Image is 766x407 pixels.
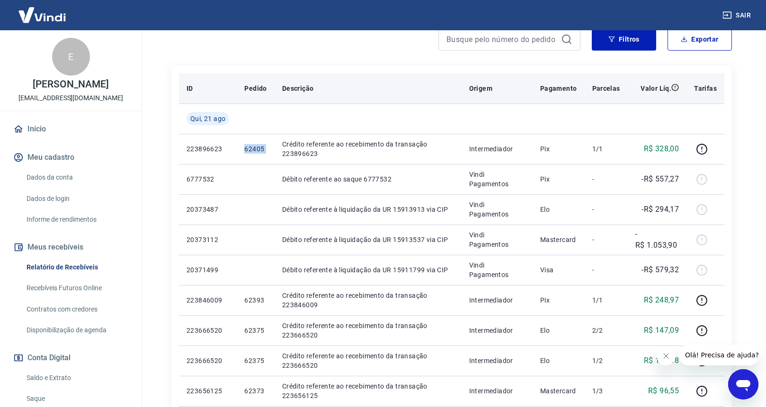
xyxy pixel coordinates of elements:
p: Intermediador [469,356,525,365]
p: 20371499 [187,265,229,275]
p: R$ 96,55 [648,385,679,397]
p: Vindi Pagamentos [469,170,525,189]
p: Mastercard [540,386,577,396]
p: 223846009 [187,295,229,305]
p: Débito referente à liquidação da UR 15911799 via CIP [282,265,454,275]
p: Pix [540,295,577,305]
p: ID [187,84,193,93]
a: Dados da conta [23,168,130,187]
p: R$ 328,00 [644,143,679,155]
p: 1/2 [592,356,620,365]
p: Débito referente à liquidação da UR 15913913 via CIP [282,205,454,214]
input: Busque pelo número do pedido [446,32,557,46]
p: 6777532 [187,174,229,184]
p: Intermediador [469,144,525,154]
p: Pagamento [540,84,577,93]
p: 62375 [244,326,267,335]
a: Disponibilização de agenda [23,320,130,340]
p: Tarifas [694,84,717,93]
p: 20373487 [187,205,229,214]
p: Crédito referente ao recebimento da transação 223666520 [282,321,454,340]
p: 62373 [244,386,267,396]
p: 2/2 [592,326,620,335]
p: 62405 [244,144,267,154]
button: Meus recebíveis [11,237,130,258]
p: Vindi Pagamentos [469,200,525,219]
p: Mastercard [540,235,577,244]
p: 1/1 [592,144,620,154]
a: Informe de rendimentos [23,210,130,229]
p: 1/3 [592,386,620,396]
p: 223656125 [187,386,229,396]
iframe: Botão para abrir a janela de mensagens [728,369,758,399]
button: Meu cadastro [11,147,130,168]
p: Intermediador [469,295,525,305]
p: - [592,265,620,275]
p: 62393 [244,295,267,305]
p: -R$ 294,17 [641,204,679,215]
p: Valor Líq. [641,84,671,93]
p: R$ 147,09 [644,325,679,336]
p: - [592,205,620,214]
a: Contratos com credores [23,300,130,319]
a: Dados de login [23,189,130,208]
p: Débito referente ao saque 6777532 [282,174,454,184]
p: 223896623 [187,144,229,154]
a: Recebíveis Futuros Online [23,278,130,298]
p: Elo [540,326,577,335]
p: 62375 [244,356,267,365]
p: Descrição [282,84,314,93]
p: Crédito referente ao recebimento da transação 223666520 [282,351,454,370]
p: - [592,235,620,244]
button: Filtros [592,28,656,51]
p: Elo [540,356,577,365]
p: Crédito referente ao recebimento da transação 223896623 [282,139,454,158]
p: -R$ 579,32 [641,264,679,276]
div: E [52,38,90,76]
span: Qui, 21 ago [190,114,225,123]
p: Vindi Pagamentos [469,230,525,249]
a: Início [11,119,130,139]
p: Origem [469,84,492,93]
a: Relatório de Recebíveis [23,258,130,277]
img: Vindi [11,0,73,29]
p: Crédito referente ao recebimento da transação 223846009 [282,291,454,310]
p: Intermediador [469,326,525,335]
p: 223666520 [187,356,229,365]
button: Sair [721,7,755,24]
p: Visa [540,265,577,275]
p: Elo [540,205,577,214]
p: Pix [540,174,577,184]
p: R$ 147,08 [644,355,679,366]
button: Exportar [668,28,732,51]
p: -R$ 1.053,90 [635,228,679,251]
p: Pedido [244,84,267,93]
p: 20373112 [187,235,229,244]
p: Pix [540,144,577,154]
iframe: Mensagem da empresa [679,345,758,365]
p: [EMAIL_ADDRESS][DOMAIN_NAME] [18,93,123,103]
p: Vindi Pagamentos [469,260,525,279]
iframe: Fechar mensagem [657,346,676,365]
p: - [592,174,620,184]
p: Intermediador [469,386,525,396]
p: Débito referente à liquidação da UR 15913537 via CIP [282,235,454,244]
p: R$ 248,97 [644,294,679,306]
span: Olá! Precisa de ajuda? [6,7,80,14]
p: Parcelas [592,84,620,93]
button: Conta Digital [11,347,130,368]
a: Saldo e Extrato [23,368,130,388]
p: -R$ 557,27 [641,173,679,185]
p: Crédito referente ao recebimento da transação 223656125 [282,381,454,400]
p: [PERSON_NAME] [33,79,108,89]
p: 223666520 [187,326,229,335]
p: 1/1 [592,295,620,305]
